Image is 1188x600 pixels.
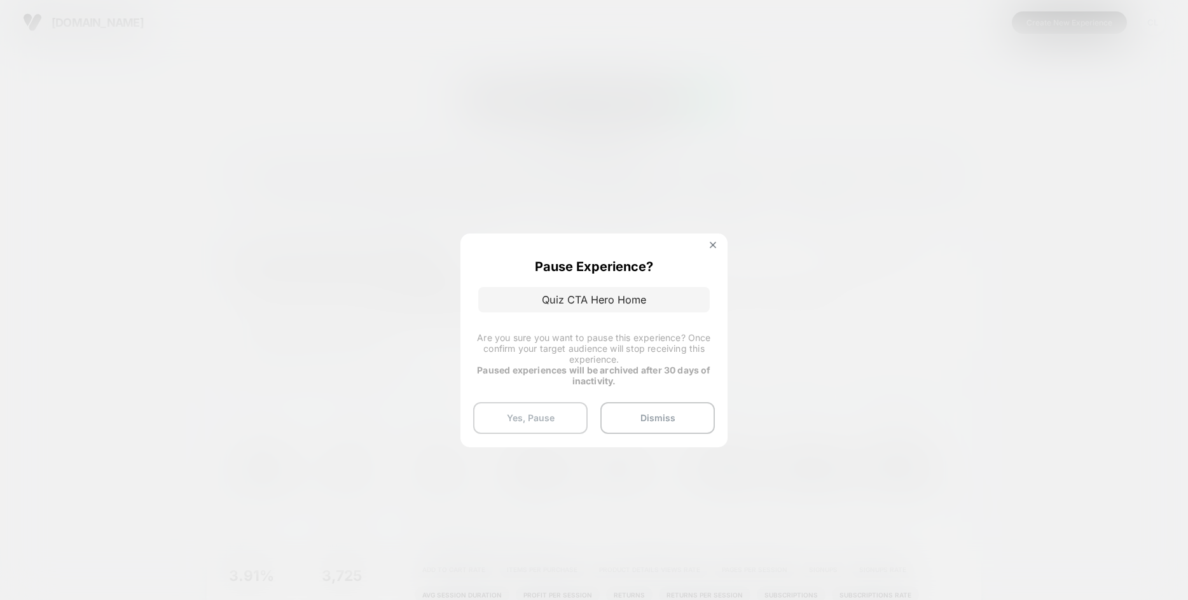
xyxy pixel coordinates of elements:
img: close [710,242,716,248]
span: Are you sure you want to pause this experience? Once confirm your target audience will stop recei... [477,332,710,365]
strong: Paused experiences will be archived after 30 days of inactivity. [477,365,710,386]
button: Yes, Pause [473,402,588,434]
p: Quiz CTA Hero Home [478,287,710,312]
p: Pause Experience? [535,259,653,274]
button: Dismiss [600,402,715,434]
